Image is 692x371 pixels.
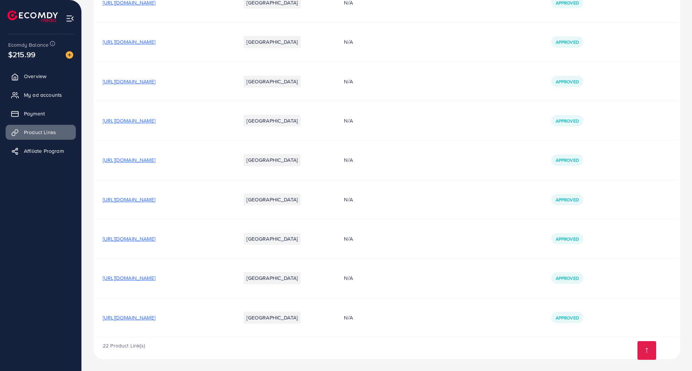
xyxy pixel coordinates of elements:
[103,342,145,349] span: 22 Product Link(s)
[556,39,579,45] span: Approved
[243,233,301,245] li: [GEOGRAPHIC_DATA]
[556,78,579,85] span: Approved
[103,274,155,282] span: [URL][DOMAIN_NAME]
[6,106,76,121] a: Payment
[103,117,155,124] span: [URL][DOMAIN_NAME]
[243,154,301,166] li: [GEOGRAPHIC_DATA]
[344,78,353,85] span: N/A
[556,275,579,281] span: Approved
[8,49,35,60] span: $215.99
[103,38,155,46] span: [URL][DOMAIN_NAME]
[24,72,46,80] span: Overview
[660,337,686,365] iframe: Chat
[24,110,45,117] span: Payment
[243,194,301,205] li: [GEOGRAPHIC_DATA]
[243,272,301,284] li: [GEOGRAPHIC_DATA]
[24,91,62,99] span: My ad accounts
[243,36,301,48] li: [GEOGRAPHIC_DATA]
[243,115,301,127] li: [GEOGRAPHIC_DATA]
[24,147,64,155] span: Affiliate Program
[243,75,301,87] li: [GEOGRAPHIC_DATA]
[103,235,155,242] span: [URL][DOMAIN_NAME]
[24,129,56,136] span: Product Links
[6,143,76,158] a: Affiliate Program
[344,117,353,124] span: N/A
[344,38,353,46] span: N/A
[6,69,76,84] a: Overview
[344,196,353,203] span: N/A
[556,315,579,321] span: Approved
[66,51,73,59] img: image
[556,197,579,203] span: Approved
[556,118,579,124] span: Approved
[6,87,76,102] a: My ad accounts
[66,14,74,23] img: menu
[344,156,353,164] span: N/A
[6,125,76,140] a: Product Links
[103,78,155,85] span: [URL][DOMAIN_NAME]
[103,314,155,321] span: [URL][DOMAIN_NAME]
[8,41,49,49] span: Ecomdy Balance
[556,236,579,242] span: Approved
[344,314,353,321] span: N/A
[7,10,58,22] img: logo
[103,156,155,164] span: [URL][DOMAIN_NAME]
[344,274,353,282] span: N/A
[556,157,579,163] span: Approved
[103,196,155,203] span: [URL][DOMAIN_NAME]
[344,235,353,242] span: N/A
[243,312,301,324] li: [GEOGRAPHIC_DATA]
